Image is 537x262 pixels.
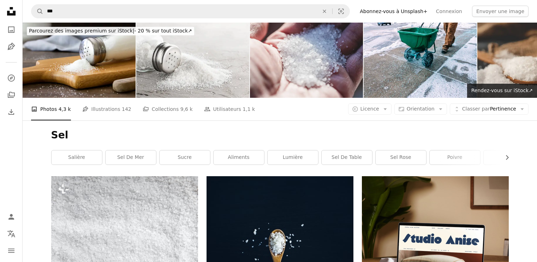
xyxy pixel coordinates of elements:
[4,71,18,85] a: Explorer
[160,150,210,165] a: sucre
[322,150,372,165] a: sel de table
[4,244,18,258] button: Menu
[27,27,194,35] div: - 20 % sur tout iStock ↗
[4,227,18,241] button: Langue
[407,106,435,112] span: Orientation
[467,84,537,98] a: Rendez-vous sur iStock↗
[214,150,264,165] a: aliments
[180,105,193,113] span: 9,6 k
[317,5,332,18] button: Effacer
[31,5,43,18] button: Rechercher sur Unsplash
[471,88,533,93] span: Rendez-vous sur iStock ↗
[360,106,379,112] span: Licence
[4,210,18,224] a: Connexion / S’inscrire
[462,106,490,112] span: Classer par
[143,98,193,120] a: Collections 9,6 k
[52,150,102,165] a: salière
[501,150,509,165] button: faire défiler la liste vers la droite
[348,103,392,115] button: Licence
[4,88,18,102] a: Collections
[450,103,529,115] button: Classer parPertinence
[462,106,516,113] span: Pertinence
[472,6,529,17] button: Envoyer une image
[82,98,131,120] a: Illustrations 142
[31,4,350,18] form: Rechercher des visuels sur tout le site
[268,150,318,165] a: lumière
[23,23,198,40] a: Parcourez des images premium sur iStock|- 20 % sur tout iStock↗
[243,105,255,113] span: 1,1 k
[432,6,466,17] a: Connexion
[394,103,447,115] button: Orientation
[333,5,350,18] button: Recherche de visuels
[136,23,249,98] img: Pot de sel et tas de sel renversé sur une plaque de béton
[23,23,136,98] img: Sel sur une planche à découper en bois.
[106,150,156,165] a: sel de mer
[356,6,432,17] a: Abonnez-vous à Unsplash+
[376,150,426,165] a: sel rose
[29,28,135,34] span: Parcourez des images premium sur iStock |
[51,129,509,142] h1: Sel
[484,150,534,165] a: Eau
[364,23,477,98] img: Entreprise de déneigement ou préposé à l’entretien épandant du sel de chlorure de calcium déglaça...
[430,150,480,165] a: poivre
[122,105,131,113] span: 142
[4,23,18,37] a: Photos
[204,98,255,120] a: Utilisateurs 1,1 k
[207,222,353,228] a: cuillère en bois marron
[4,40,18,54] a: Illustrations
[4,105,18,119] a: Historique de téléchargement
[250,23,363,98] img: Sel à la main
